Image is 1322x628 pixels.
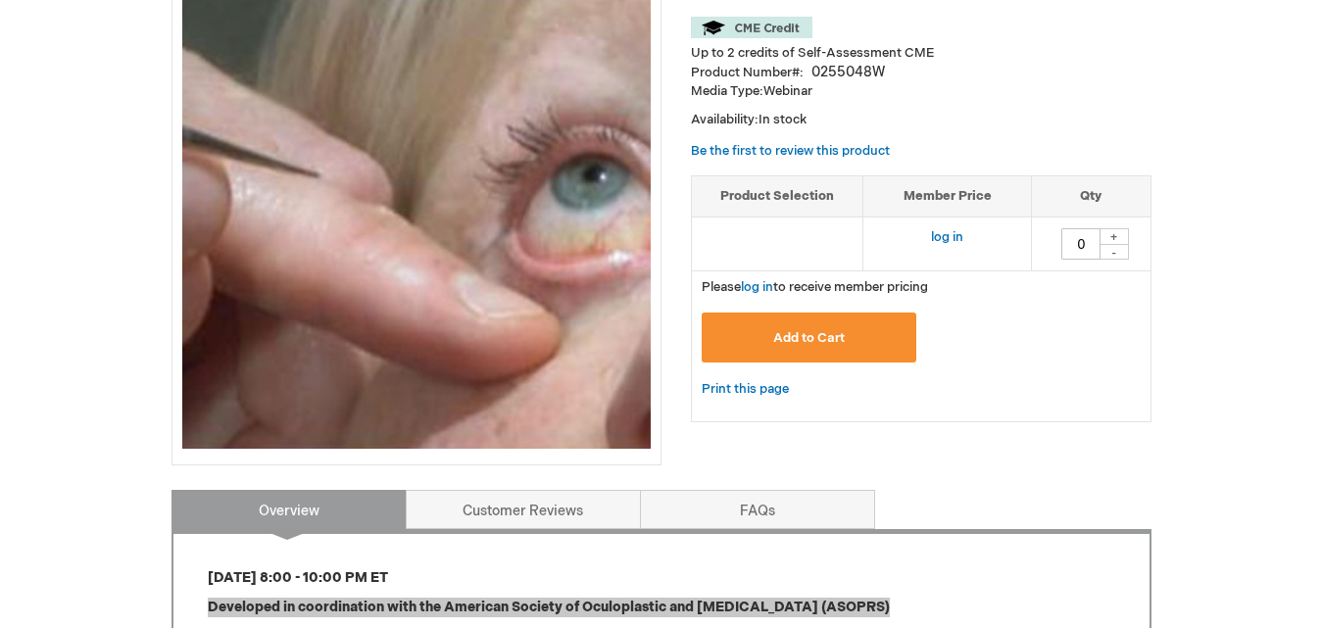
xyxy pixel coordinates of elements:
[691,44,1151,63] li: Up to 2 credits of Self-Assessment CME
[691,83,763,99] strong: Media Type:
[741,279,773,295] a: log in
[640,490,875,529] a: FAQs
[811,63,885,82] div: 0255048W
[702,313,917,362] button: Add to Cart
[691,65,804,80] strong: Product Number
[773,330,845,346] span: Add to Cart
[1100,244,1129,260] div: -
[691,111,1151,129] p: Availability:
[702,279,928,295] span: Please to receive member pricing
[691,17,812,38] img: CME Credit
[691,82,1151,101] p: Webinar
[692,176,863,217] th: Product Selection
[208,569,388,586] strong: [DATE] 8:00 - 10:00 PM ET
[1100,228,1129,245] div: +
[406,490,641,529] a: Customer Reviews
[208,599,890,615] strong: Developed in coordination with the American Society of Oculoplastic and [MEDICAL_DATA] (ASOPRS)
[931,229,963,245] a: log in
[702,377,789,402] a: Print this page
[171,490,407,529] a: Overview
[1061,228,1101,260] input: Qty
[691,143,890,159] a: Be the first to review this product
[1032,176,1151,217] th: Qty
[863,176,1032,217] th: Member Price
[759,112,807,127] span: In stock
